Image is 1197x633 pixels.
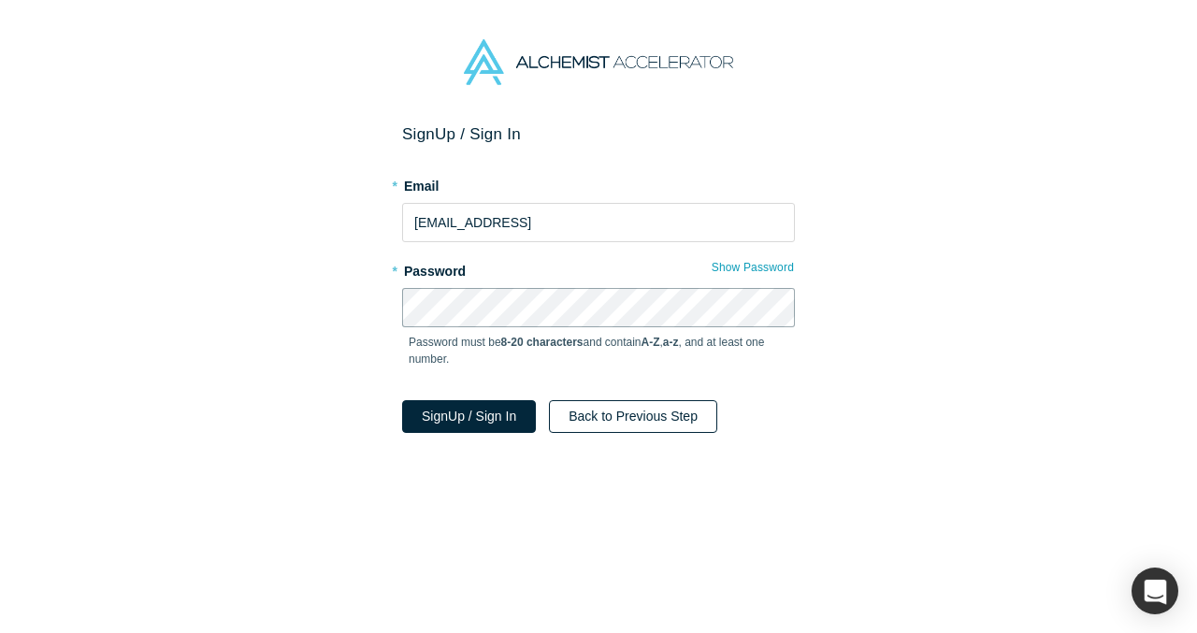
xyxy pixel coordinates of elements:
strong: A-Z [642,336,660,349]
label: Email [402,170,795,196]
strong: a-z [663,336,679,349]
button: SignUp / Sign In [402,400,536,433]
button: Back to Previous Step [549,400,717,433]
button: Show Password [711,255,795,280]
h2: Sign Up / Sign In [402,124,795,144]
label: Password [402,255,795,281]
img: Alchemist Accelerator Logo [464,39,733,85]
strong: 8-20 characters [501,336,584,349]
p: Password must be and contain , , and at least one number. [409,334,788,367]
